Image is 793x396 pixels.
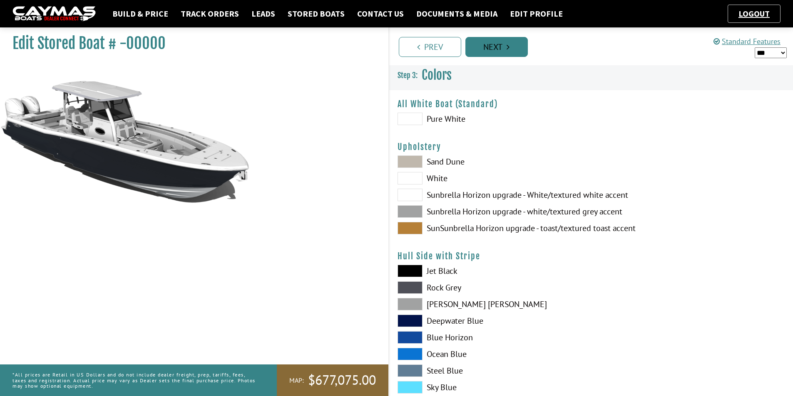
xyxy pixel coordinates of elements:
[398,298,583,310] label: [PERSON_NAME] [PERSON_NAME]
[108,8,172,19] a: Build & Price
[398,205,583,218] label: Sunbrella Horizon upgrade - white/textured grey accent
[398,381,583,394] label: Sky Blue
[176,8,243,19] a: Track Orders
[398,265,583,277] label: Jet Black
[353,8,408,19] a: Contact Us
[398,348,583,360] label: Ocean Blue
[12,6,96,22] img: caymas-dealer-connect-2ed40d3bc7270c1d8d7ffb4b79bf05adc795679939227970def78ec6f6c03838.gif
[398,222,583,234] label: SunSunbrella Horizon upgrade - toast/textured toast accent
[506,8,567,19] a: Edit Profile
[247,8,279,19] a: Leads
[465,37,528,57] a: Next
[734,8,774,19] a: Logout
[398,364,583,377] label: Steel Blue
[12,368,258,393] p: *All prices are Retail in US Dollars and do not include dealer freight, prep, tariffs, fees, taxe...
[713,37,781,46] a: Standard Features
[398,331,583,344] label: Blue Horizon
[283,8,349,19] a: Stored Boats
[398,189,583,201] label: Sunbrella Horizon upgrade - White/textured white accent
[398,172,583,184] label: White
[412,8,502,19] a: Documents & Media
[277,364,388,396] a: MAP:$677,075.00
[398,155,583,168] label: Sand Dune
[398,113,583,125] label: Pure White
[398,99,785,109] h4: All White Boat (Standard)
[12,34,368,53] h1: Edit Stored Boat # -00000
[398,281,583,294] label: Rock Grey
[308,371,376,389] span: $677,075.00
[398,251,785,261] h4: Hull Side with Stripe
[399,37,461,57] a: Prev
[289,376,304,385] span: MAP:
[398,315,583,327] label: Deepwater Blue
[398,142,785,152] h4: Upholstery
